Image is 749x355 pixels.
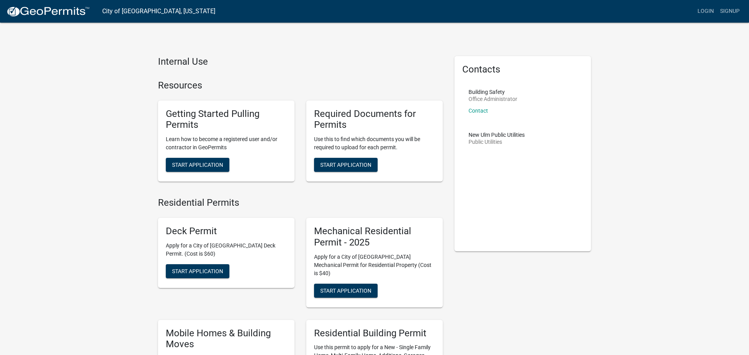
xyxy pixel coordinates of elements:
[320,287,371,293] span: Start Application
[314,158,378,172] button: Start Application
[314,328,435,339] h5: Residential Building Permit
[314,135,435,152] p: Use this to find which documents you will be required to upload for each permit.
[158,80,443,91] h4: Resources
[314,108,435,131] h5: Required Documents for Permits
[469,96,517,102] p: Office Administrator
[158,56,443,67] h4: Internal Use
[469,89,517,95] p: Building Safety
[717,4,743,19] a: Signup
[314,284,378,298] button: Start Application
[158,197,443,208] h4: Residential Permits
[314,226,435,248] h5: Mechanical Residential Permit - 2025
[462,64,583,75] h5: Contacts
[102,5,215,18] a: City of [GEOGRAPHIC_DATA], [US_STATE]
[166,328,287,350] h5: Mobile Homes & Building Moves
[469,139,525,145] p: Public Utilities
[320,162,371,168] span: Start Application
[166,108,287,131] h5: Getting Started Pulling Permits
[314,253,435,277] p: Apply for a City of [GEOGRAPHIC_DATA] Mechanical Permit for Residential Property (Cost is $40)
[166,264,229,278] button: Start Application
[469,132,525,138] p: New Ulm Public Utilities
[469,108,488,114] a: Contact
[694,4,717,19] a: Login
[166,242,287,258] p: Apply for a City of [GEOGRAPHIC_DATA] Deck Permit. (Cost is $60)
[166,158,229,172] button: Start Application
[166,226,287,237] h5: Deck Permit
[172,268,223,274] span: Start Application
[166,135,287,152] p: Learn how to become a registered user and/or contractor in GeoPermits
[172,162,223,168] span: Start Application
